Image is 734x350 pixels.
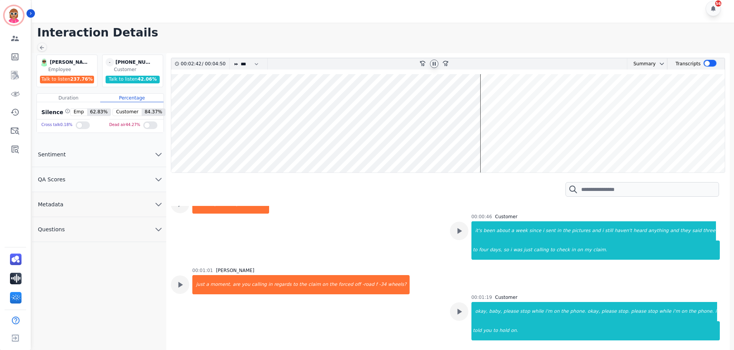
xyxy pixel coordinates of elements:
div: stop [519,302,531,321]
div: phone. [697,302,714,321]
div: [PERSON_NAME] [50,58,88,66]
div: the [560,302,570,321]
div: i [602,221,604,241]
div: Dead air 44.27 % [109,119,141,131]
div: and [591,221,602,241]
div: while [658,302,672,321]
div: just [193,275,205,294]
div: Talk to listen [106,76,160,83]
span: Questions [32,226,71,233]
div: i [510,241,512,260]
div: Silence [40,108,70,116]
div: calling [251,275,268,294]
div: told [472,321,483,340]
span: Sentiment [32,151,72,158]
div: week [515,221,529,241]
div: Duration [37,94,100,102]
div: pictures [571,221,591,241]
div: baby, [488,302,503,321]
img: Bordered avatar [5,6,23,25]
div: 00:02:42 [181,58,202,70]
div: stop. [617,302,630,321]
div: moment. [210,275,232,294]
div: claim. [592,241,719,260]
svg: chevron down [154,200,163,209]
div: i [542,221,545,241]
div: Transcripts [676,58,701,70]
div: so [503,241,510,260]
span: Customer [113,109,141,116]
div: to [472,241,478,260]
div: i [714,302,717,321]
div: just [523,241,533,260]
div: the [562,221,571,241]
div: phone. [569,302,587,321]
div: on [577,241,584,260]
svg: chevron down [659,61,665,67]
div: okay, [472,302,488,321]
div: Customer [114,66,161,73]
div: Employee [48,66,96,73]
span: 62.83 % [87,109,111,116]
div: -34 [378,275,387,294]
span: Emp [71,109,87,116]
div: stop [647,302,658,321]
div: you [483,321,493,340]
svg: chevron down [154,175,163,184]
div: in [556,221,562,241]
div: it's [472,221,483,241]
div: to [293,275,299,294]
div: please [503,302,519,321]
div: Percentage [100,94,164,102]
div: to [493,321,499,340]
div: been [483,221,496,241]
div: claim [307,275,321,294]
div: the [329,275,338,294]
div: three [703,221,716,241]
div: Customer [495,294,517,300]
div: my [584,241,592,260]
div: wheels? [387,275,410,294]
div: they [679,221,691,241]
div: please [601,302,617,321]
div: in [571,241,577,260]
div: i'm [672,302,681,321]
div: are [232,275,241,294]
div: a [205,275,210,294]
div: about [496,221,511,241]
div: was [512,241,523,260]
div: [PERSON_NAME] [216,267,255,274]
div: calling [533,241,549,260]
div: -road [362,275,375,294]
div: four [478,241,489,260]
div: while [531,302,544,321]
span: - [106,58,114,66]
div: and [670,221,680,241]
div: on [553,302,560,321]
div: in [268,275,273,294]
div: heard [633,221,648,241]
div: 00:01:01 [192,267,213,274]
div: Customer [495,214,517,220]
div: the [299,275,308,294]
div: Cross talk 0.18 % [41,119,73,131]
div: 56 [715,0,721,7]
div: on. [510,321,720,340]
div: check [555,241,570,260]
div: haven't [614,221,633,241]
span: 42.06 % [137,76,157,82]
div: 00:01:19 [471,294,492,300]
div: to [549,241,555,260]
div: the [688,302,697,321]
svg: chevron down [154,225,163,234]
div: Talk to listen [40,76,94,83]
div: [PHONE_NUMBER] [116,58,154,66]
div: hold [499,321,510,340]
div: on [681,302,688,321]
button: QA Scores chevron down [32,167,166,192]
div: a [511,221,515,241]
div: regards [273,275,293,294]
div: 00:00:46 [471,214,492,220]
div: f [375,275,378,294]
div: days, [489,241,503,260]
